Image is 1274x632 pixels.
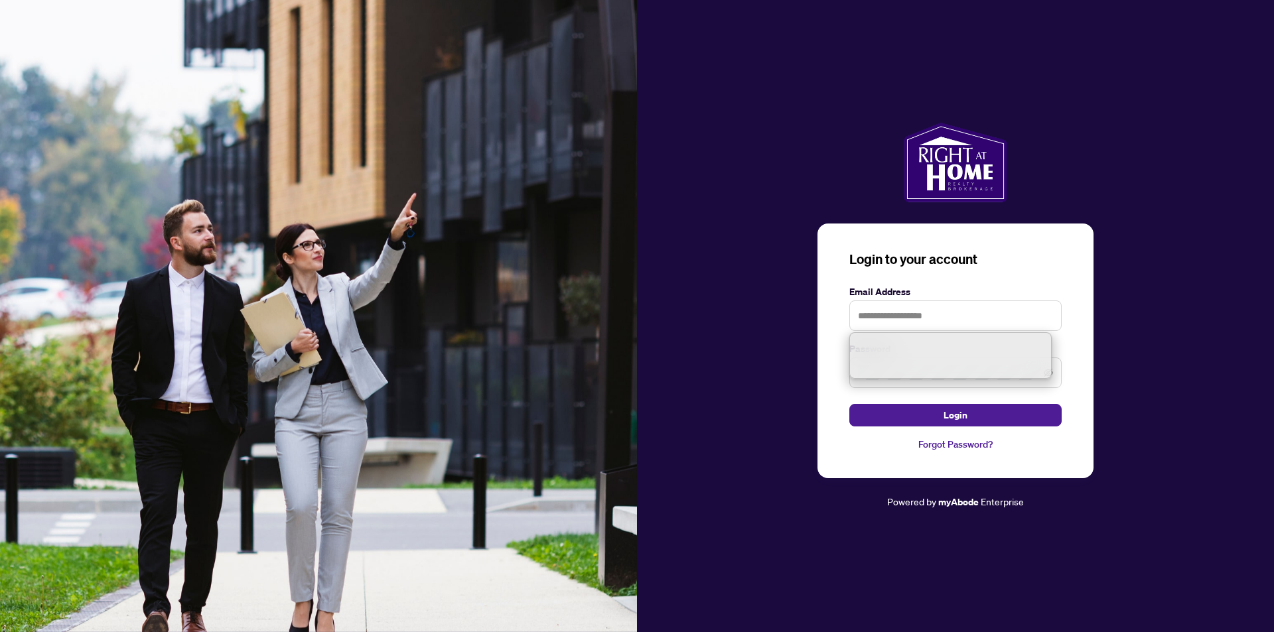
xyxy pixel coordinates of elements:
span: Login [944,405,967,426]
label: Email Address [849,284,1062,299]
a: myAbode [938,495,979,509]
button: Login [849,404,1062,426]
img: ma-logo [904,123,1007,202]
span: Enterprise [981,495,1024,507]
h3: Login to your account [849,250,1062,269]
a: Forgot Password? [849,437,1062,452]
span: Powered by [887,495,936,507]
